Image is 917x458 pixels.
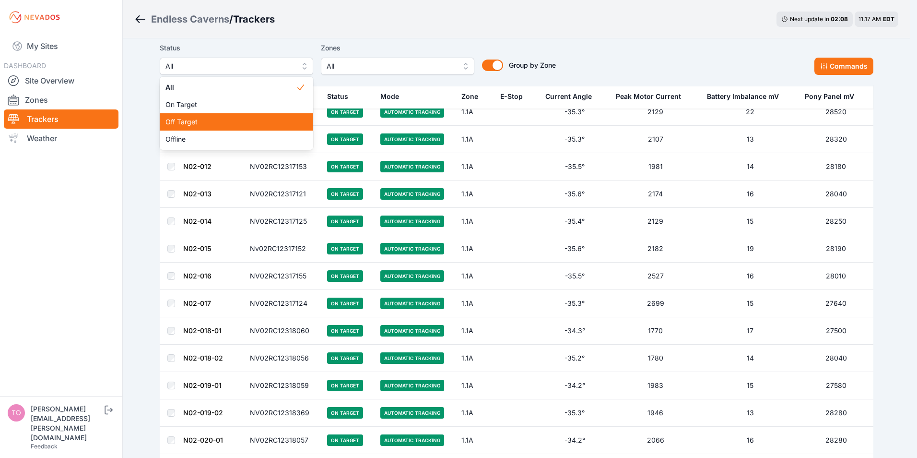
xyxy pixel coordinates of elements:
span: All [165,60,294,72]
button: All [160,58,313,75]
span: On Target [165,100,296,109]
span: Offline [165,134,296,144]
div: All [160,77,313,150]
span: Off Target [165,117,296,127]
span: All [165,83,296,92]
